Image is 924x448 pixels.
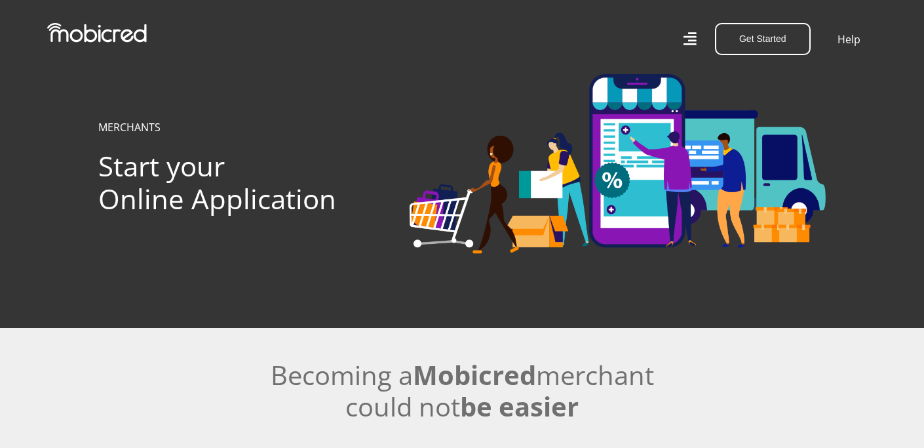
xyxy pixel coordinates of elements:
[460,388,579,424] span: be easier
[98,359,826,422] h2: Becoming a merchant could not
[47,23,147,43] img: Mobicred
[98,180,336,217] span: Online Application
[837,31,861,48] a: Help
[410,74,826,254] img: Categories
[98,120,161,134] a: MERCHANTS
[98,150,390,216] h1: Start your
[715,23,811,55] button: Get Started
